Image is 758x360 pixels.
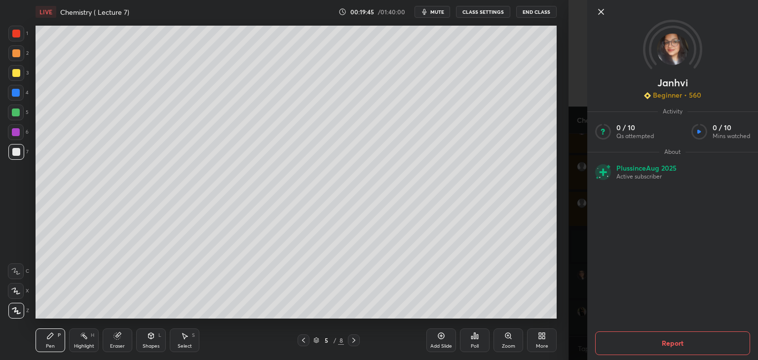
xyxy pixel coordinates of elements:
div: Poll [471,344,479,349]
div: 3 [8,65,29,81]
div: 4 [8,85,29,101]
p: Qs attempted [616,132,654,140]
p: 0 / 10 [616,123,654,132]
p: Active subscriber [616,173,677,180]
div: Highlight [74,344,94,349]
div: / [333,337,336,343]
div: Add Slide [430,344,452,349]
div: 2 [8,45,29,61]
div: 5 [321,337,331,343]
span: Activity [658,108,687,115]
div: Select [178,344,192,349]
div: Shapes [143,344,159,349]
p: Beginner • 560 [653,91,701,100]
img: Learner_Badge_beginner_1_8b307cf2a0.svg [644,92,651,99]
div: C [8,263,29,279]
img: 05db51ca364f4305bbe2037863403bc6.jpg [657,34,688,65]
button: End Class [516,6,557,18]
button: CLASS SETTINGS [456,6,510,18]
div: 7 [8,144,29,160]
p: Mins watched [713,132,750,140]
div: Z [8,303,29,319]
div: More [536,344,548,349]
div: P [58,333,61,338]
div: 1 [8,26,28,41]
div: LIVE [36,6,56,18]
button: mute [415,6,450,18]
div: S [192,333,195,338]
h4: Chemistry ( Lecture 7) [60,7,129,17]
p: 0 / 10 [713,123,750,132]
div: Zoom [502,344,515,349]
p: Plus since Aug 2025 [616,164,677,173]
button: Report [595,331,750,355]
div: H [91,333,94,338]
div: 5 [8,105,29,120]
div: Eraser [110,344,125,349]
div: Pen [46,344,55,349]
span: mute [430,8,444,15]
p: Janhvi [657,79,688,87]
span: About [659,148,685,156]
div: L [158,333,161,338]
div: X [8,283,29,299]
div: 8 [338,336,344,345]
div: 6 [8,124,29,140]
